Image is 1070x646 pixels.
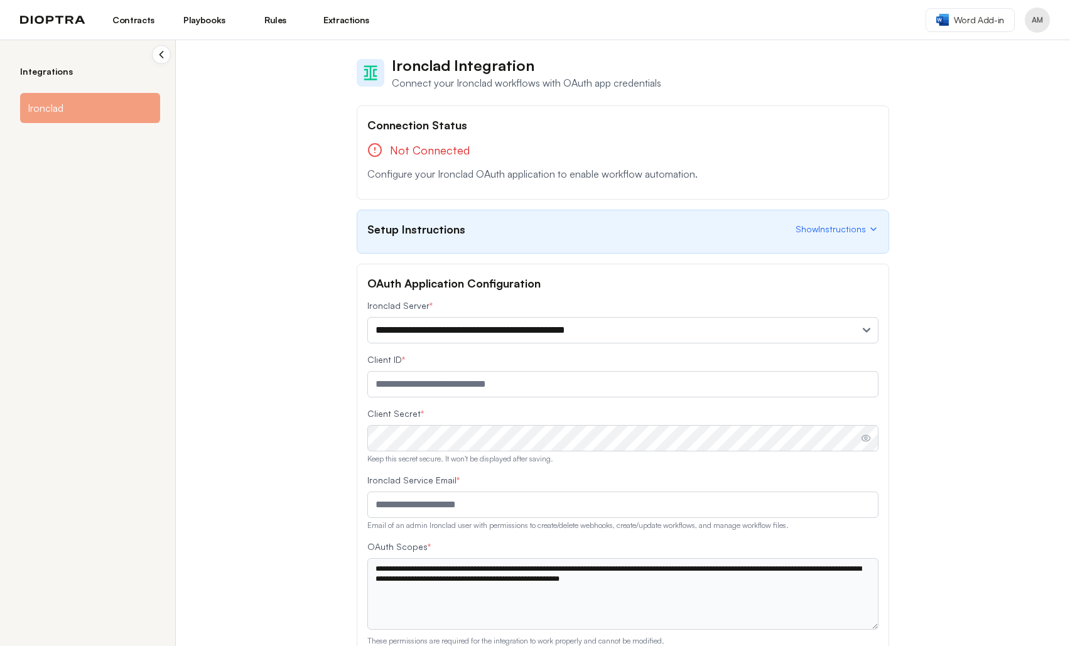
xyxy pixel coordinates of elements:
[367,474,878,487] label: Ironclad Service Email
[954,14,1004,26] span: Word Add-in
[367,541,878,553] label: OAuth Scopes
[362,64,379,82] img: Ironclad Logo
[318,9,374,31] a: Extractions
[1025,8,1050,33] button: Profile menu
[176,9,232,31] a: Playbooks
[936,14,949,26] img: word
[367,220,465,238] h2: Setup Instructions
[367,299,878,312] label: Ironclad Server
[152,45,171,64] button: Collapse sidebar
[367,274,878,292] h2: OAuth Application Configuration
[367,454,878,464] p: Keep this secret secure. It won't be displayed after saving.
[796,223,878,235] button: ShowInstructions
[28,100,63,116] span: Ironclad
[247,9,303,31] a: Rules
[20,65,160,78] h2: Integrations
[390,141,470,159] span: Not Connected
[367,520,878,530] p: Email of an admin Ironclad user with permissions to create/delete webhooks, create/update workflo...
[796,223,866,235] span: Show Instructions
[105,9,161,31] a: Contracts
[367,636,878,646] p: These permissions are required for the integration to work properly and cannot be modified.
[367,166,878,181] p: Configure your Ironclad OAuth application to enable workflow automation.
[367,407,878,420] label: Client Secret
[926,8,1015,32] a: Word Add-in
[367,116,878,134] h2: Connection Status
[367,353,878,366] label: Client ID
[392,55,661,75] h1: Ironclad Integration
[20,16,85,24] img: logo
[392,75,661,90] p: Connect your Ironclad workflows with OAuth app credentials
